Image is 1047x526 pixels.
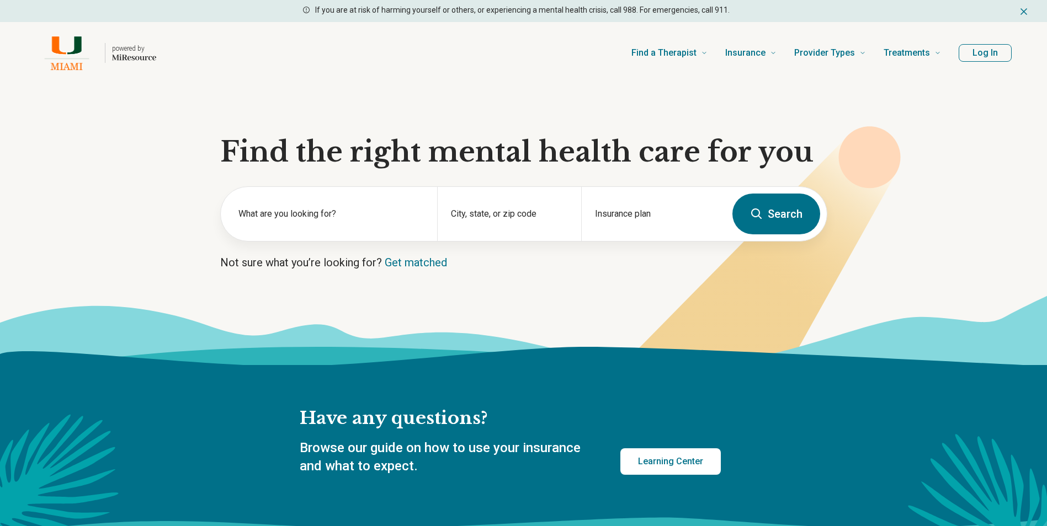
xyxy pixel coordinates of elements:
[620,448,721,475] a: Learning Center
[385,256,447,269] a: Get matched
[884,45,930,61] span: Treatments
[959,44,1012,62] button: Log In
[732,194,820,234] button: Search
[35,35,156,71] a: Home page
[794,31,866,75] a: Provider Types
[631,31,708,75] a: Find a Therapist
[220,136,827,169] h1: Find the right mental health care for you
[315,4,730,16] p: If you are at risk of harming yourself or others, or experiencing a mental health crisis, call 98...
[725,45,766,61] span: Insurance
[300,439,594,476] p: Browse our guide on how to use your insurance and what to expect.
[725,31,777,75] a: Insurance
[112,44,156,53] p: powered by
[220,255,827,270] p: Not sure what you’re looking for?
[631,45,697,61] span: Find a Therapist
[1018,4,1029,18] button: Dismiss
[794,45,855,61] span: Provider Types
[238,207,424,221] label: What are you looking for?
[300,407,721,430] h2: Have any questions?
[884,31,941,75] a: Treatments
